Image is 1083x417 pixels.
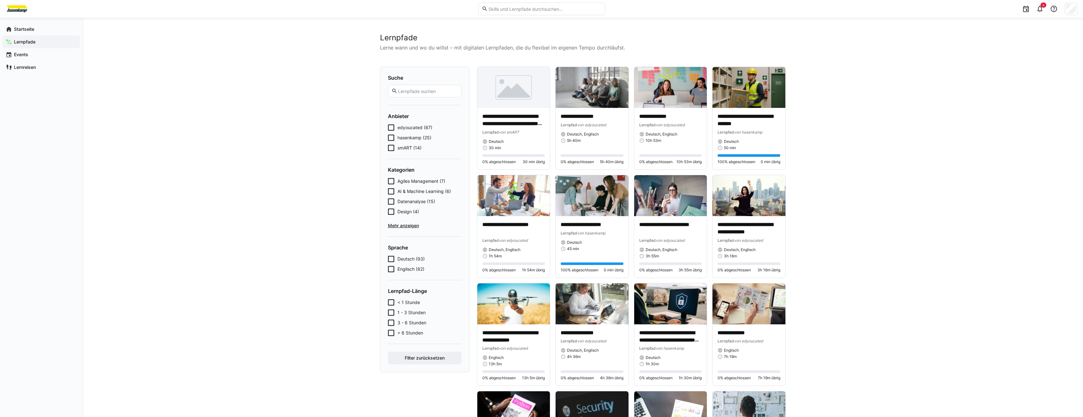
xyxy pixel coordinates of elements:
[718,130,734,135] span: Lernpfad
[646,355,661,360] span: Deutsch
[397,178,445,184] span: Agiles Management (7)
[561,122,577,127] span: Lernpfad
[404,355,446,361] span: Filter zurücksetzen
[712,283,785,324] img: image
[388,75,461,81] h4: Suche
[718,339,734,343] span: Lernpfad
[712,175,785,216] img: image
[639,159,673,164] span: 0% abgeschlossen
[718,159,755,164] span: 100% abgeschlossen
[482,268,516,273] span: 0% abgeschlossen
[639,122,656,127] span: Lernpfad
[477,67,550,108] img: image
[734,238,763,243] span: von edyoucated
[488,6,601,12] input: Skills und Lernpfade durchsuchen…
[577,122,606,127] span: von edyoucated
[577,339,606,343] span: von edyoucated
[397,88,458,94] input: Lernpfade suchen
[397,266,424,272] span: Englisch (82)
[567,240,582,245] span: Deutsch
[639,375,673,381] span: 0% abgeschlossen
[489,139,504,144] span: Deutsch
[718,375,751,381] span: 0% abgeschlossen
[561,268,598,273] span: 100% abgeschlossen
[561,375,594,381] span: 0% abgeschlossen
[646,361,659,367] span: 1h 30m
[489,254,502,259] span: 1h 54m
[523,159,545,164] span: 30 min übrig
[656,346,684,351] span: von hasenkamp
[489,361,502,367] span: 13h 5m
[656,238,685,243] span: von edyoucated
[679,268,702,273] span: 3h 55m übrig
[724,254,737,259] span: 3h 16m
[734,130,762,135] span: von hasenkamp
[397,256,425,262] span: Deutsch (93)
[397,208,419,215] span: Design (4)
[477,175,550,216] img: image
[604,268,623,273] span: 0 min übrig
[679,375,702,381] span: 1h 30m übrig
[646,132,677,137] span: Deutsch, Englisch
[718,268,751,273] span: 0% abgeschlossen
[600,375,623,381] span: 4h 36m übrig
[489,247,520,252] span: Deutsch, Englisch
[489,145,501,150] span: 30 min
[561,231,577,235] span: Lernpfad
[397,188,451,195] span: AI & Machine Learning (6)
[567,246,579,251] span: 45 min
[567,138,581,143] span: 5h 40m
[634,67,707,108] img: image
[482,238,499,243] span: Lernpfad
[397,330,423,336] span: > 6 Stunden
[522,375,545,381] span: 13h 5m übrig
[380,44,786,51] p: Lerne wann und wo du willst – mit digitalen Lernpfaden, die du flexibel im eigenen Tempo durchläu...
[639,268,673,273] span: 0% abgeschlossen
[718,238,734,243] span: Lernpfad
[397,309,426,316] span: 1 - 3 Stunden
[397,320,426,326] span: 3 - 6 Stunden
[634,283,707,324] img: image
[388,352,461,364] button: Filter zurücksetzen
[600,159,623,164] span: 5h 40m übrig
[388,244,461,251] h4: Sprache
[388,113,461,119] h4: Anbieter
[724,139,739,144] span: Deutsch
[380,33,786,43] h2: Lernpfade
[482,130,499,135] span: Lernpfad
[724,348,739,353] span: Englisch
[639,238,656,243] span: Lernpfad
[397,299,420,306] span: < 1 Stunde
[567,348,599,353] span: Deutsch, Englisch
[676,159,702,164] span: 10h 53m übrig
[646,247,677,252] span: Deutsch, Englisch
[567,132,599,137] span: Deutsch, Englisch
[499,346,528,351] span: von edyoucated
[561,339,577,343] span: Lernpfad
[556,67,629,108] img: image
[388,167,461,173] h4: Kategorien
[724,354,737,359] span: 7h 19m
[758,375,780,381] span: 7h 19m übrig
[499,238,528,243] span: von edyoucated
[724,247,756,252] span: Deutsch, Englisch
[477,283,550,324] img: image
[482,159,516,164] span: 0% abgeschlossen
[397,198,435,205] span: Datenanalyse (15)
[639,346,656,351] span: Lernpfad
[646,254,659,259] span: 3h 55m
[577,231,605,235] span: von hasenkamp
[712,67,785,108] img: image
[489,355,504,360] span: Englisch
[561,159,594,164] span: 0% abgeschlossen
[567,354,581,359] span: 4h 36m
[499,130,519,135] span: von smART
[757,268,780,273] span: 3h 16m übrig
[734,339,763,343] span: von edyoucated
[397,135,431,141] span: hasenkamp (25)
[522,268,545,273] span: 1h 54m übrig
[556,175,629,216] img: image
[482,346,499,351] span: Lernpfad
[397,145,422,151] span: smART (14)
[1042,3,1044,7] span: 9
